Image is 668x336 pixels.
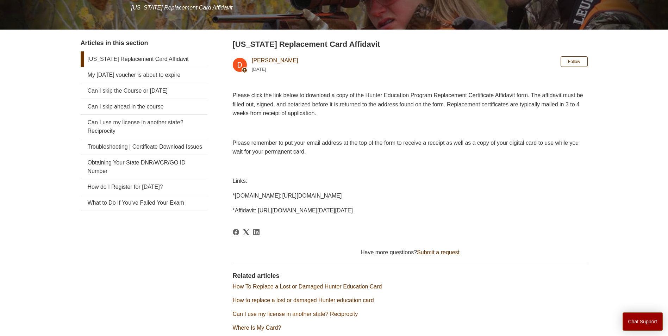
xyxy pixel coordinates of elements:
a: Facebook [233,229,239,235]
a: How to replace a lost or damaged Hunter education card [233,297,374,303]
button: Follow Article [561,56,588,67]
svg: Share this page on X Corp [243,229,249,235]
a: Obtaining Your State DNR/WCR/GO ID Number [81,155,207,179]
h2: Related articles [233,271,588,281]
span: Please remember to put your email address at the top of the form to receive a receipt as well as ... [233,140,579,155]
h2: Pennsylvania Replacement Card Affidavit [233,38,588,50]
a: Troubleshooting | Certificate Download Issues [81,139,207,155]
a: Can I skip the Course or [DATE] [81,83,207,99]
div: Have more questions? [233,248,588,257]
svg: Share this page on LinkedIn [253,229,260,235]
span: [US_STATE] Replacement Card Affidavit [131,5,233,11]
button: Chat Support [623,312,663,331]
a: Submit a request [417,249,460,255]
a: How To Replace a Lost or Damaged Hunter Education Card [233,284,382,290]
a: [US_STATE] Replacement Card Affidavit [81,51,207,67]
span: Links: [233,178,248,184]
a: Can I skip ahead in the course [81,99,207,114]
a: Can I use my license in another state? Reciprocity [81,115,207,139]
a: [PERSON_NAME] [252,57,298,63]
span: Please click the link below to download a copy of the Hunter Education Program Replacement Certif... [233,92,583,116]
span: *Affidavit: [URL][DOMAIN_NAME][DATE][DATE] [233,207,353,213]
svg: Share this page on Facebook [233,229,239,235]
a: What to Do If You've Failed Your Exam [81,195,207,211]
a: X Corp [243,229,249,235]
a: Can I use my license in another state? Reciprocity [233,311,358,317]
span: Articles in this section [81,39,148,46]
a: Where Is My Card? [233,325,281,331]
a: My [DATE] voucher is about to expire [81,67,207,83]
a: How do I Register for [DATE]? [81,179,207,195]
a: LinkedIn [253,229,260,235]
time: 02/12/2024, 18:11 [252,67,266,72]
span: *[DOMAIN_NAME]: [URL][DOMAIN_NAME] [233,193,342,199]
